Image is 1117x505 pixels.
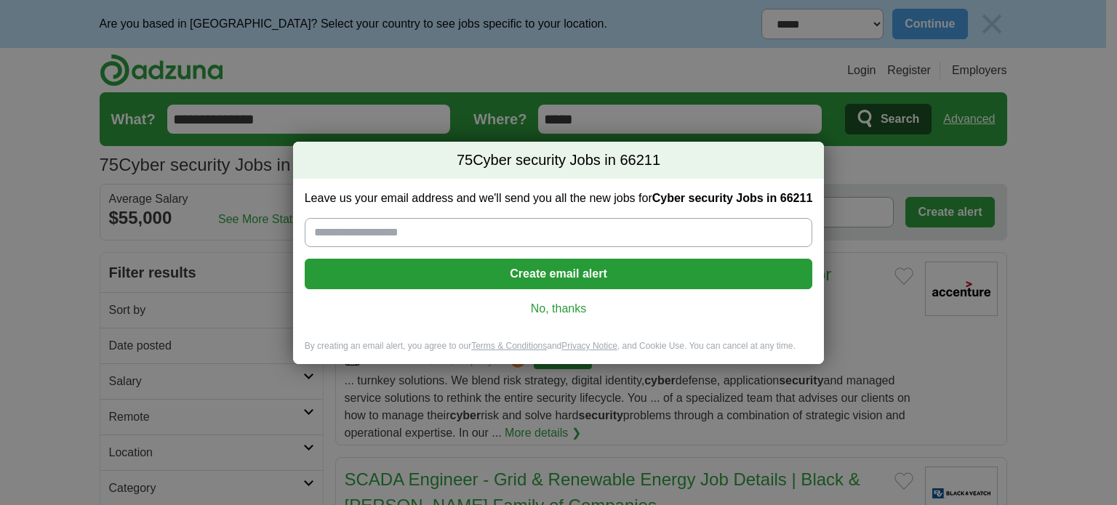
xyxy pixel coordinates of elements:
[471,341,547,351] a: Terms & Conditions
[316,301,801,317] a: No, thanks
[305,259,813,289] button: Create email alert
[293,340,825,364] div: By creating an email alert, you agree to our and , and Cookie Use. You can cancel at any time.
[293,142,825,179] h2: Cyber security Jobs in 66211
[652,192,813,204] strong: Cyber security Jobs in 66211
[305,190,813,206] label: Leave us your email address and we'll send you all the new jobs for
[457,150,473,171] span: 75
[561,341,617,351] a: Privacy Notice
